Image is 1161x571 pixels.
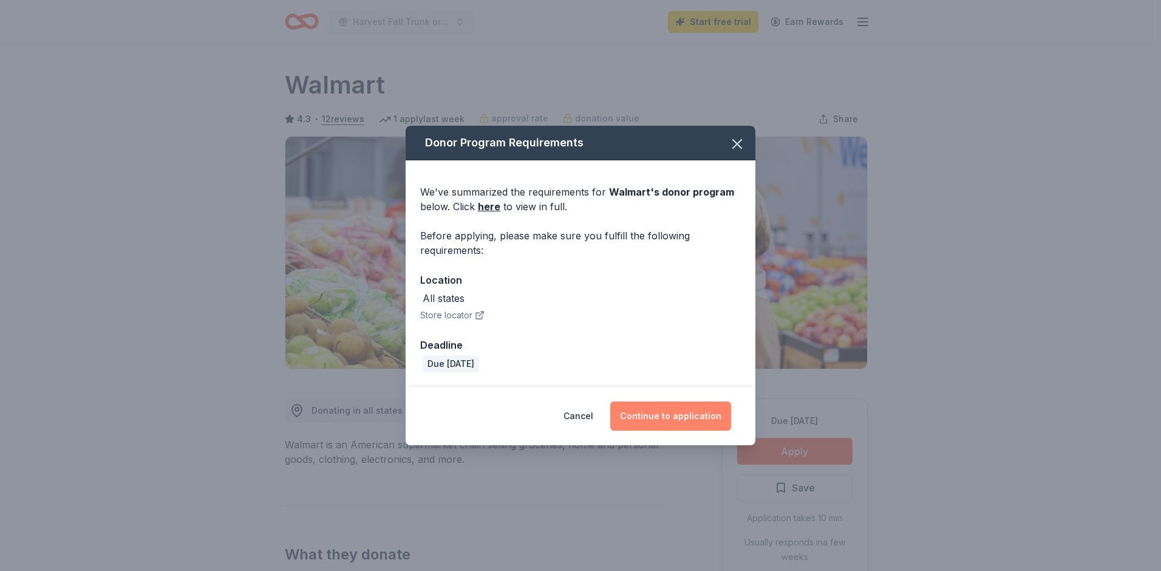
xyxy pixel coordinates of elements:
button: Cancel [563,402,593,431]
div: All states [423,291,465,306]
span: Walmart 's donor program [609,186,734,198]
div: Deadline [420,337,741,353]
button: Store locator [420,308,485,323]
button: Continue to application [610,402,731,431]
div: Donor Program Requirements [406,126,755,160]
div: We've summarized the requirements for below. Click to view in full. [420,185,741,214]
div: Location [420,272,741,288]
div: Due [DATE] [423,355,479,372]
div: Before applying, please make sure you fulfill the following requirements: [420,228,741,258]
a: here [478,199,500,214]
